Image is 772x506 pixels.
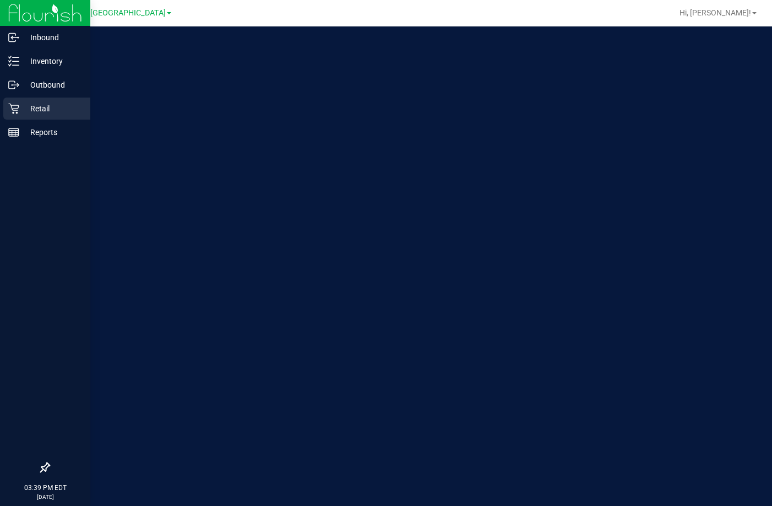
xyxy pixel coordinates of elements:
span: TX Austin [GEOGRAPHIC_DATA] [53,8,166,18]
inline-svg: Retail [8,103,19,114]
p: 03:39 PM EDT [5,483,85,493]
inline-svg: Inbound [8,32,19,43]
p: Retail [19,102,85,115]
p: [DATE] [5,493,85,501]
inline-svg: Outbound [8,79,19,90]
p: Inventory [19,55,85,68]
p: Inbound [19,31,85,44]
p: Reports [19,126,85,139]
inline-svg: Reports [8,127,19,138]
p: Outbound [19,78,85,91]
inline-svg: Inventory [8,56,19,67]
span: Hi, [PERSON_NAME]! [679,8,751,17]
